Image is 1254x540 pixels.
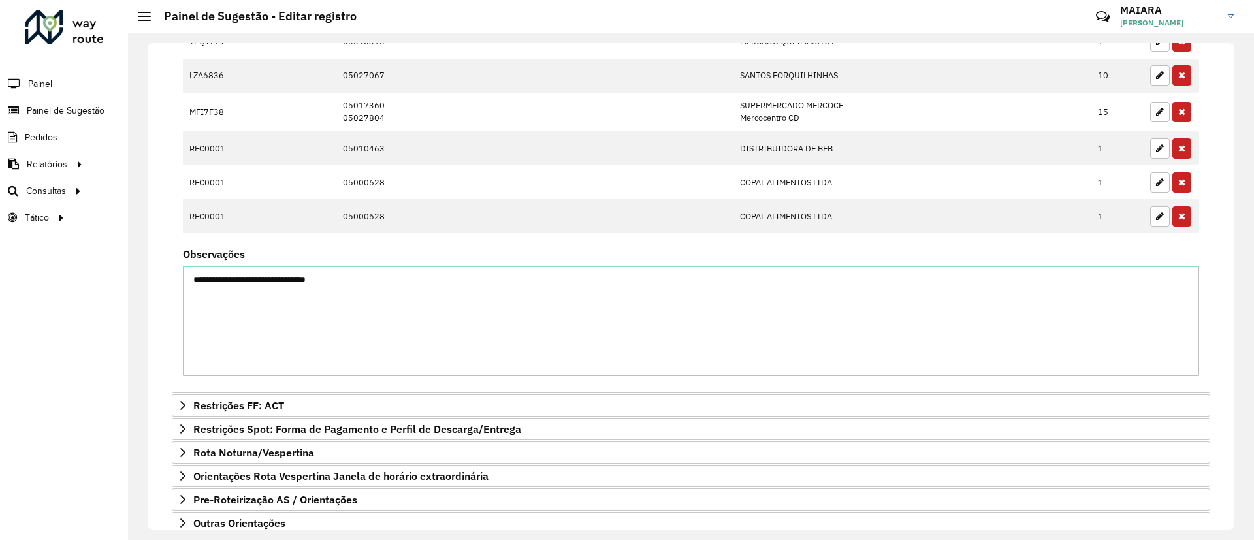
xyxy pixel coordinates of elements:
[193,471,489,481] span: Orientações Rota Vespertina Janela de horário extraordinária
[183,246,245,262] label: Observações
[733,199,1091,233] td: COPAL ALIMENTOS LTDA
[733,59,1091,93] td: SANTOS FORQUILHINHAS
[193,494,357,505] span: Pre-Roteirização AS / Orientações
[1091,131,1144,165] td: 1
[172,512,1210,534] a: Outras Orientações
[733,93,1091,131] td: SUPERMERCADO MERCOCE Mercocentro CD
[1120,4,1218,16] h3: MAIARA
[172,418,1210,440] a: Restrições Spot: Forma de Pagamento e Perfil de Descarga/Entrega
[193,424,521,434] span: Restrições Spot: Forma de Pagamento e Perfil de Descarga/Entrega
[183,131,336,165] td: REC0001
[193,447,314,458] span: Rota Noturna/Vespertina
[1120,17,1218,29] span: [PERSON_NAME]
[1091,59,1144,93] td: 10
[336,131,733,165] td: 05010463
[172,441,1210,464] a: Rota Noturna/Vespertina
[183,59,336,93] td: LZA6836
[1091,165,1144,199] td: 1
[25,131,57,144] span: Pedidos
[172,465,1210,487] a: Orientações Rota Vespertina Janela de horário extraordinária
[1091,199,1144,233] td: 1
[1089,3,1117,31] a: Contato Rápido
[28,77,52,91] span: Painel
[336,59,733,93] td: 05027067
[183,93,336,131] td: MFI7F38
[172,488,1210,511] a: Pre-Roteirização AS / Orientações
[25,211,49,225] span: Tático
[733,131,1091,165] td: DISTRIBUIDORA DE BEB
[336,93,733,131] td: 05017360 05027804
[183,165,336,199] td: REC0001
[336,165,733,199] td: 05000628
[151,9,357,24] h2: Painel de Sugestão - Editar registro
[183,199,336,233] td: REC0001
[27,104,104,118] span: Painel de Sugestão
[26,184,66,198] span: Consultas
[193,400,284,411] span: Restrições FF: ACT
[27,157,67,171] span: Relatórios
[193,518,285,528] span: Outras Orientações
[733,165,1091,199] td: COPAL ALIMENTOS LTDA
[1091,93,1144,131] td: 15
[336,199,733,233] td: 05000628
[172,394,1210,417] a: Restrições FF: ACT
